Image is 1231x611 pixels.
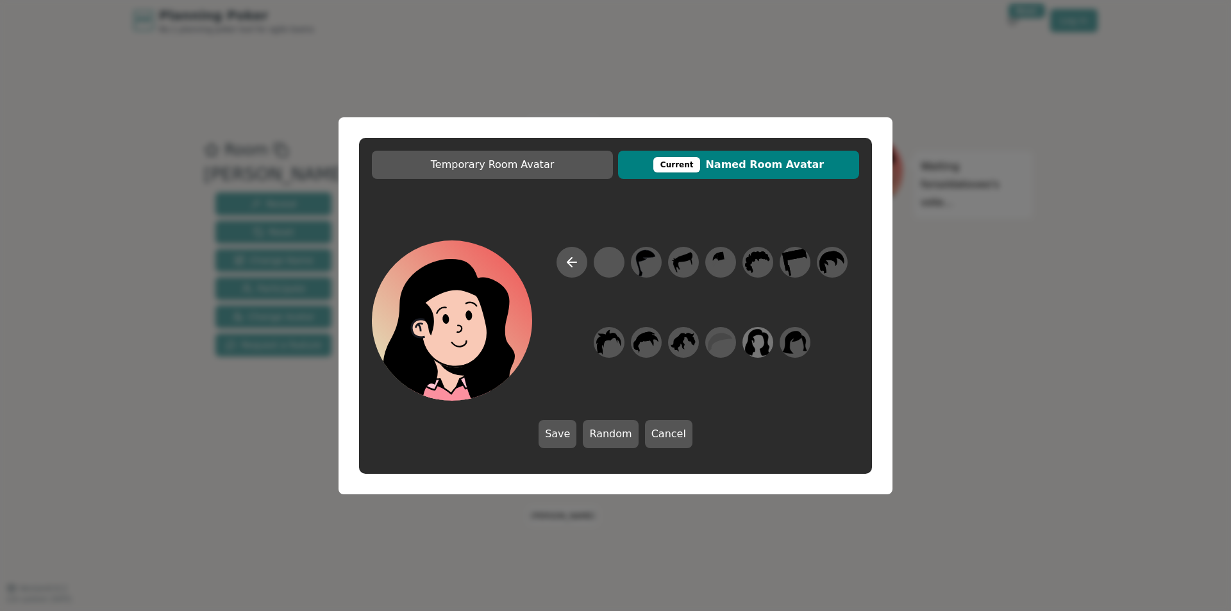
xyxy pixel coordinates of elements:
[378,157,607,172] span: Temporary Room Avatar
[583,420,638,448] button: Random
[653,157,701,172] div: This avatar will be displayed in dedicated rooms
[624,157,853,172] span: Named Room Avatar
[618,151,859,179] button: CurrentNamed Room Avatar
[645,420,692,448] button: Cancel
[539,420,576,448] button: Save
[372,151,613,179] button: Temporary Room Avatar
